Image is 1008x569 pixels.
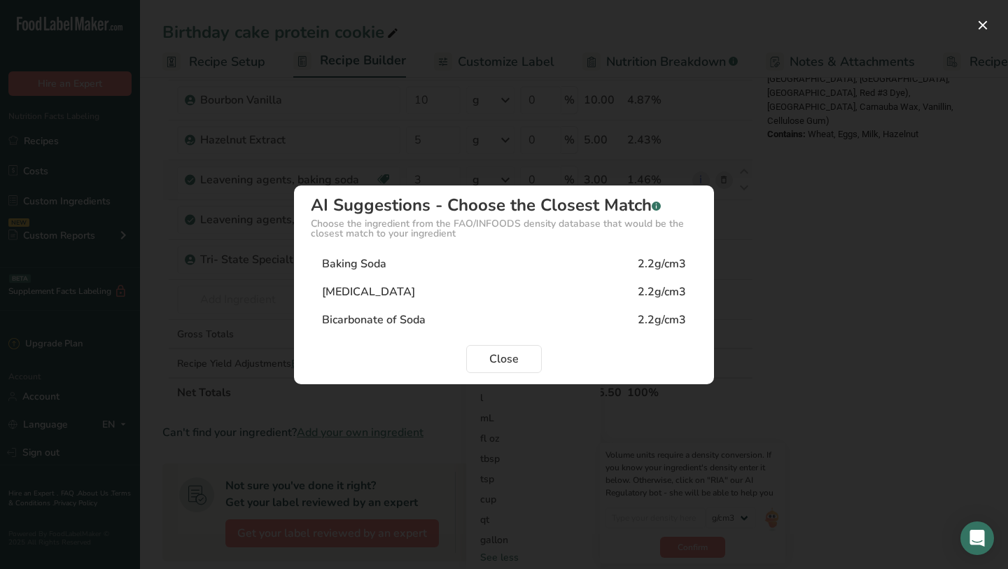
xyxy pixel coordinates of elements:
div: 2.2g/cm3 [638,255,686,272]
div: Choose the ingredient from the FAO/INFOODS density database that would be the closest match to yo... [311,219,697,239]
div: Baking Soda [322,255,386,272]
span: Close [489,351,519,367]
button: Close [466,345,542,373]
div: 2.2g/cm3 [638,311,686,328]
div: AI Suggestions - Choose the Closest Match [311,197,697,213]
div: Bicarbonate of Soda [322,311,426,328]
div: Open Intercom Messenger [960,521,994,555]
div: [MEDICAL_DATA] [322,283,415,300]
div: 2.2g/cm3 [638,283,686,300]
